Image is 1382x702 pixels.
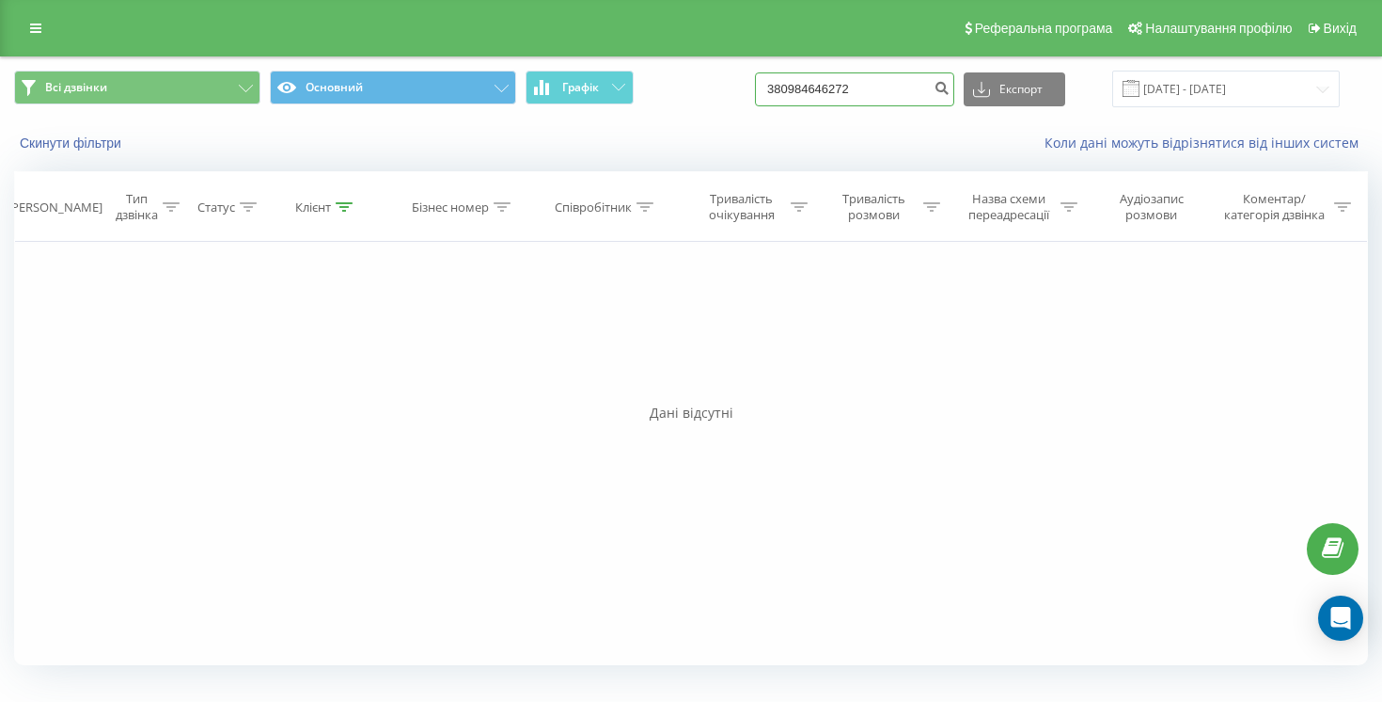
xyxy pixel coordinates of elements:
[14,135,131,152] button: Скинути фільтри
[270,71,516,104] button: Основний
[1145,21,1292,36] span: Налаштування профілю
[755,72,954,106] input: Пошук за номером
[45,80,107,95] span: Всі дзвінки
[1044,134,1368,152] a: Коли дані можуть відрізнятися вiд інших систем
[964,72,1065,106] button: Експорт
[1318,596,1363,641] div: Open Intercom Messenger
[295,199,331,215] div: Клієнт
[412,199,489,215] div: Бізнес номер
[1099,191,1204,223] div: Аудіозапис розмови
[197,199,235,215] div: Статус
[116,191,158,223] div: Тип дзвінка
[1324,21,1357,36] span: Вихід
[962,191,1056,223] div: Назва схеми переадресації
[8,199,102,215] div: [PERSON_NAME]
[975,21,1113,36] span: Реферальна програма
[14,404,1368,423] div: Дані відсутні
[555,199,632,215] div: Співробітник
[562,81,599,94] span: Графік
[14,71,260,104] button: Всі дзвінки
[1219,191,1329,223] div: Коментар/категорія дзвінка
[829,191,919,223] div: Тривалість розмови
[526,71,634,104] button: Графік
[698,191,787,223] div: Тривалість очікування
